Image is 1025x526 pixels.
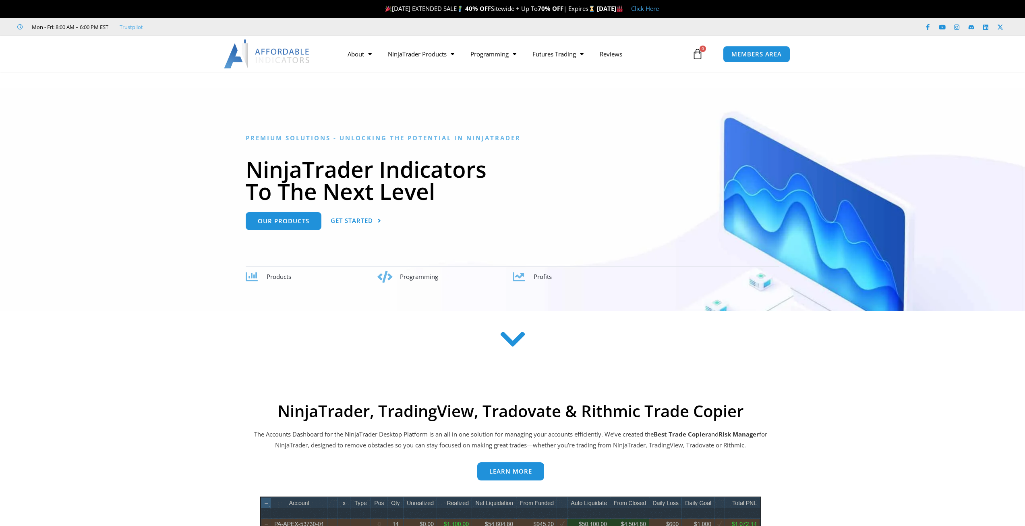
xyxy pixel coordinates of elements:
[267,272,291,281] span: Products
[731,51,782,57] span: MEMBERS AREA
[489,468,532,474] span: Learn more
[246,212,321,230] a: Our Products
[246,134,779,142] h6: Premium Solutions - Unlocking the Potential in NinjaTrader
[258,218,309,224] span: Our Products
[331,212,381,230] a: Get Started
[340,45,380,63] a: About
[465,4,491,12] strong: 40% OFF
[380,45,462,63] a: NinjaTrader Products
[477,462,544,480] a: Learn more
[589,6,595,12] img: ⌛
[700,46,706,52] span: 0
[246,158,779,202] h1: NinjaTrader Indicators To The Next Level
[340,45,690,63] nav: Menu
[385,6,391,12] img: 🎉
[719,430,759,438] strong: Risk Manager
[617,6,623,12] img: 🏭
[224,40,311,69] img: LogoAI | Affordable Indicators – NinjaTrader
[120,22,143,32] a: Trustpilot
[383,4,597,12] span: [DATE] EXTENDED SALE Sitewide + Up To | Expires
[462,45,524,63] a: Programming
[457,6,463,12] img: 🏌️‍♂️
[253,401,768,421] h2: NinjaTrader, TradingView, Tradovate & Rithmic Trade Copier
[654,430,708,438] b: Best Trade Copier
[631,4,659,12] a: Click Here
[331,218,373,224] span: Get Started
[253,429,768,451] p: The Accounts Dashboard for the NinjaTrader Desktop Platform is an all in one solution for managin...
[30,22,108,32] span: Mon - Fri: 8:00 AM – 6:00 PM EST
[592,45,630,63] a: Reviews
[524,45,592,63] a: Futures Trading
[400,272,438,281] span: Programming
[723,46,790,62] a: MEMBERS AREA
[534,272,552,281] span: Profits
[680,42,715,66] a: 0
[538,4,563,12] strong: 70% OFF
[597,4,623,12] strong: [DATE]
